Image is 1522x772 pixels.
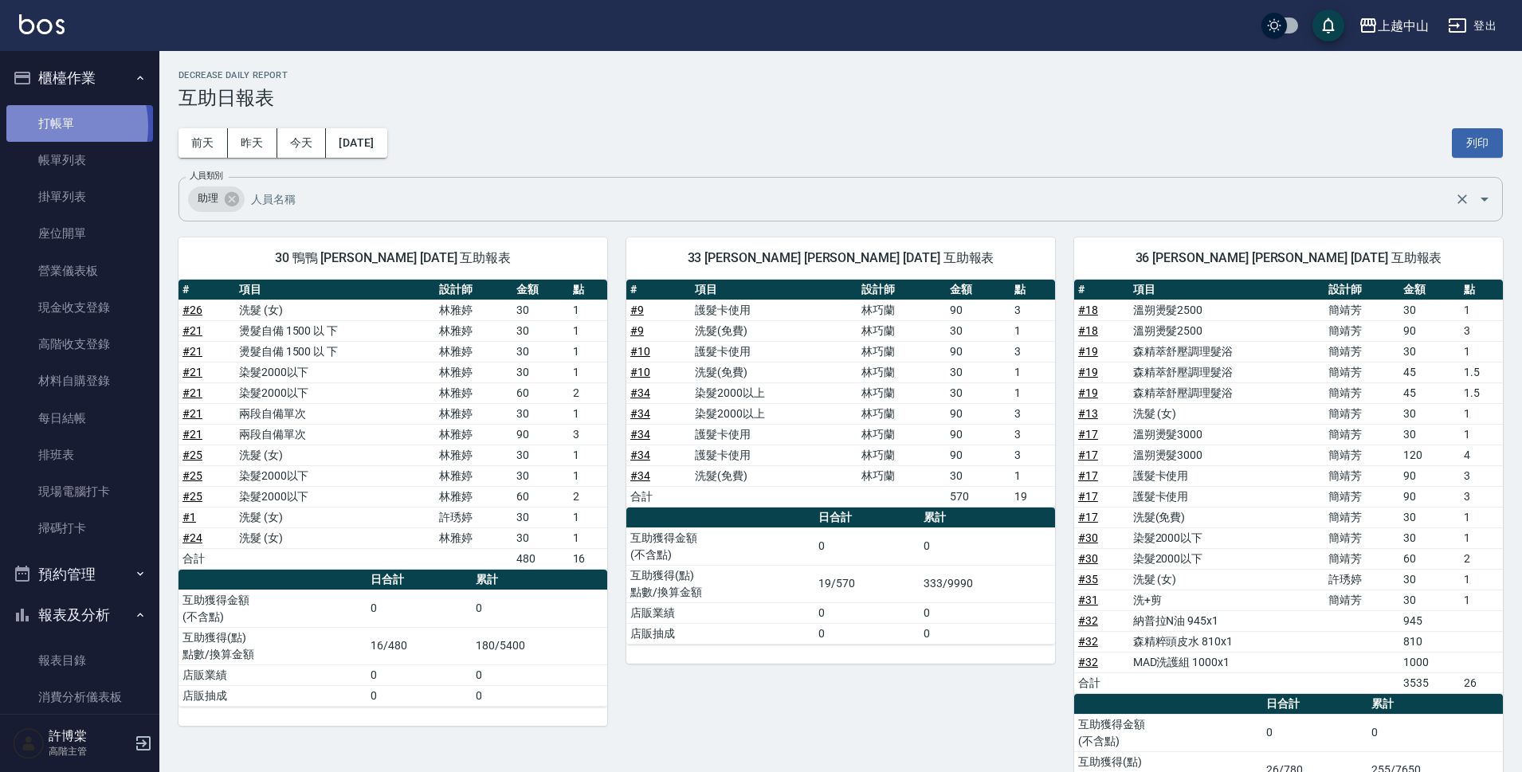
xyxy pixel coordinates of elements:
td: 1 [569,300,607,320]
td: 1 [1460,341,1503,362]
td: 90 [1399,465,1460,486]
a: #13 [1078,407,1098,420]
td: 30 [946,382,1010,403]
a: #17 [1078,469,1098,482]
a: #17 [1078,428,1098,441]
td: 洗髮 (女) [235,507,435,527]
td: 0 [367,685,472,706]
th: 日合計 [814,507,920,528]
td: 店販抽成 [626,623,814,644]
a: 掛單列表 [6,178,153,215]
td: 兩段自備單次 [235,424,435,445]
td: 810 [1399,631,1460,652]
button: 昨天 [228,128,277,158]
td: 1 [1010,362,1055,382]
a: 帳單列表 [6,142,153,178]
td: 16 [569,548,607,569]
a: #34 [630,428,650,441]
td: 林雅婷 [435,362,512,382]
td: 洗髮(免費) [691,362,857,382]
td: 333/9990 [920,565,1055,602]
a: 營業儀表板 [6,253,153,289]
td: 0 [920,602,1055,623]
button: 預約管理 [6,554,153,595]
td: 簡靖芳 [1324,507,1399,527]
td: 1 [569,445,607,465]
a: 座位開單 [6,215,153,252]
td: 洗髮(免費) [1129,507,1325,527]
a: #35 [1078,573,1098,586]
table: a dense table [178,280,607,570]
td: 洗髮 (女) [235,527,435,548]
h3: 互助日報表 [178,87,1503,109]
a: #25 [182,449,202,461]
td: 90 [946,445,1010,465]
td: 1 [569,362,607,382]
th: # [626,280,691,300]
td: 簡靖芳 [1324,362,1399,382]
td: 林巧蘭 [857,341,946,362]
td: 3 [1010,445,1055,465]
td: 30 [946,320,1010,341]
td: 簡靖芳 [1324,445,1399,465]
td: 簡靖芳 [1324,320,1399,341]
td: 1 [1010,320,1055,341]
span: 助理 [188,190,228,206]
td: 1 [1460,527,1503,548]
td: 60 [512,382,569,403]
a: #21 [182,407,202,420]
td: 30 [946,465,1010,486]
th: 累計 [1367,694,1503,715]
td: 染髮2000以下 [235,382,435,403]
th: 點 [569,280,607,300]
td: 90 [946,300,1010,320]
button: [DATE] [326,128,386,158]
td: 林巧蘭 [857,403,946,424]
td: 林巧蘭 [857,465,946,486]
td: 溫朔燙髮3000 [1129,445,1325,465]
td: 互助獲得金額 (不含點) [178,590,367,627]
a: #19 [1078,386,1098,399]
a: #34 [630,386,650,399]
p: 高階主管 [49,744,130,758]
td: 林雅婷 [435,300,512,320]
td: 互助獲得(點) 點數/換算金額 [626,565,814,602]
td: 90 [512,424,569,445]
td: 1.5 [1460,362,1503,382]
a: 報表目錄 [6,642,153,679]
td: 30 [512,403,569,424]
td: 3 [1010,300,1055,320]
a: #18 [1078,304,1098,316]
th: 項目 [235,280,435,300]
a: #30 [1078,552,1098,565]
a: #17 [1078,511,1098,523]
a: #26 [182,304,202,316]
th: 設計師 [435,280,512,300]
a: 高階收支登錄 [6,326,153,362]
a: #19 [1078,366,1098,378]
th: 設計師 [1324,280,1399,300]
a: #19 [1078,345,1098,358]
table: a dense table [178,570,607,707]
a: 排班表 [6,437,153,473]
td: 簡靖芳 [1324,424,1399,445]
td: 燙髮自備 1500 以 下 [235,341,435,362]
td: MAD洗護組 1000x1 [1129,652,1325,672]
th: 金額 [946,280,1010,300]
button: save [1312,10,1344,41]
th: 項目 [691,280,857,300]
td: 0 [920,527,1055,565]
td: 90 [946,424,1010,445]
td: 店販業績 [626,602,814,623]
td: 林雅婷 [435,403,512,424]
td: 3 [1010,341,1055,362]
td: 森精萃舒壓調理髮浴 [1129,341,1325,362]
img: Person [13,727,45,759]
td: 30 [512,527,569,548]
a: 材料自購登錄 [6,362,153,399]
td: 30 [1399,590,1460,610]
td: 3 [1460,320,1503,341]
td: 簡靖芳 [1324,465,1399,486]
button: 列印 [1452,128,1503,158]
th: 金額 [1399,280,1460,300]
